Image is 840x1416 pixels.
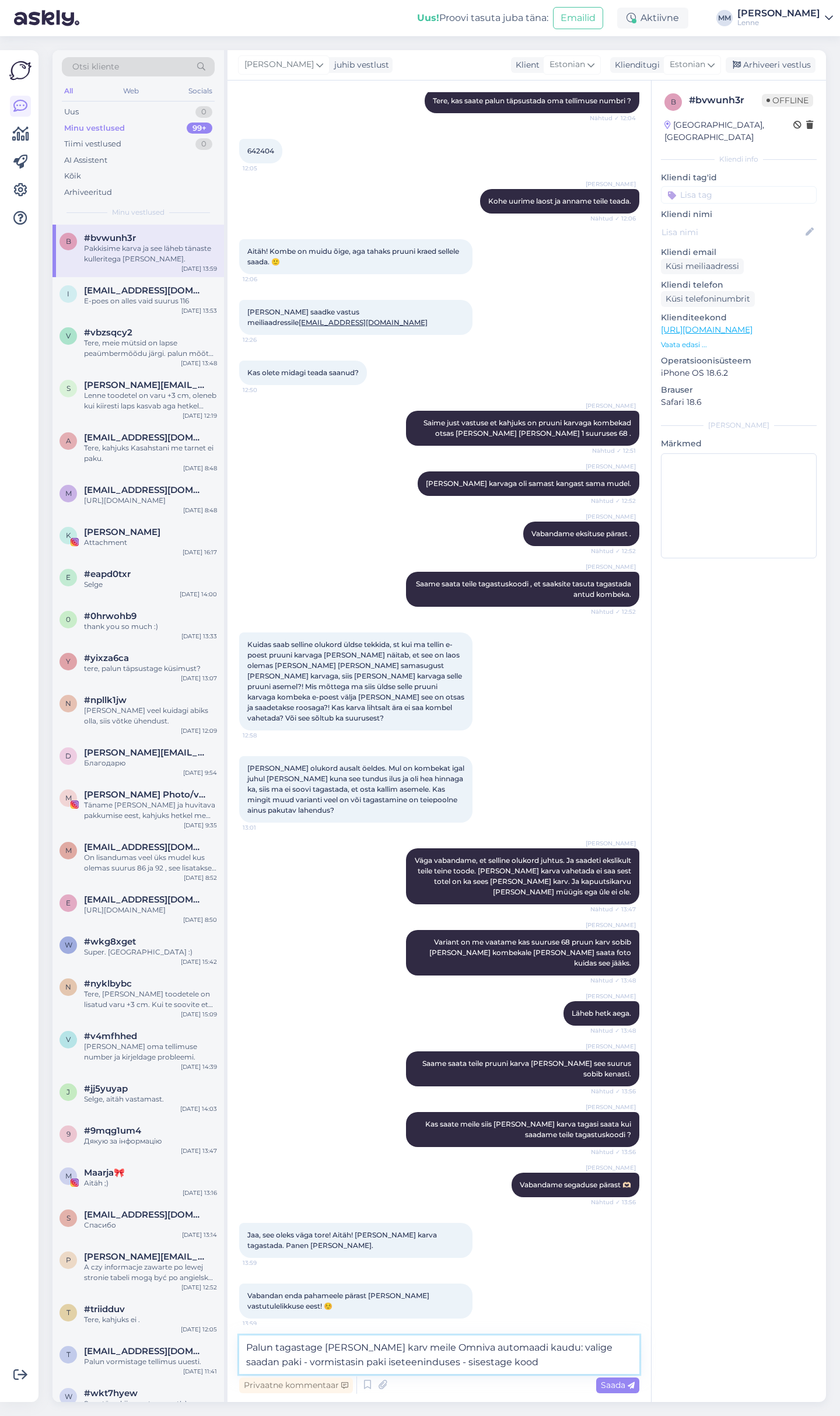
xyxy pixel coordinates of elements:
[183,464,217,473] div: [DATE] 8:48
[66,657,71,666] span: y
[186,83,215,99] div: Socials
[84,233,136,243] span: #bvwunh3r
[84,1094,217,1104] div: Selge, aitäh vastamast.
[586,180,636,188] span: [PERSON_NAME]
[661,384,817,396] p: Brauser
[181,359,217,368] div: [DATE] 13:48
[661,246,817,258] p: Kliendi email
[181,674,217,683] div: [DATE] 13:07
[84,653,129,663] span: #yixza6ca
[84,947,217,957] div: Super. [GEOGRAPHIC_DATA] :)
[586,1042,636,1051] span: [PERSON_NAME]
[689,93,762,107] div: # bvwunh3r
[661,312,817,324] p: Klienditeekond
[330,59,389,71] div: juhib vestlust
[84,1304,125,1314] span: #triidduv
[737,9,833,27] a: [PERSON_NAME]Lenne
[66,436,71,445] span: a
[84,1388,138,1398] span: #wkt7hyew
[243,1319,286,1328] span: 13:59
[590,976,636,985] span: Nähtud ✓ 13:48
[553,7,603,29] button: Emailid
[590,114,636,123] span: Nähtud ✓ 12:04
[247,368,359,377] span: Kas olete midagi teada saanud?
[64,187,112,198] div: Arhiveeritud
[84,852,217,873] div: On lisandumas veel üks mudel kus olemas suurus 86 ja 92 , see lisatakse e-poodi kohe kui vallmis ...
[423,418,633,438] span: Saime just vastuse et kahjuks on pruuni karvaga kombekad otsas [PERSON_NAME] [PERSON_NAME] 1 suur...
[590,1026,636,1035] span: Nähtud ✓ 13:48
[84,1356,217,1367] div: Palun vormistage tellimus uuesti.
[84,1125,141,1136] span: #9mqg1um4
[64,123,125,134] div: Minu vestlused
[433,96,631,105] span: Tere, kas saate palun täpsustada oma tellimuse numbri ?
[65,846,72,855] span: m
[601,1380,635,1390] span: Saada
[181,306,217,315] div: [DATE] 13:53
[181,1146,217,1155] div: [DATE] 13:47
[84,296,217,306] div: E-poes on alles vaid suurus 116
[586,462,636,471] span: [PERSON_NAME]
[65,793,72,802] span: M
[84,1346,205,1356] span: triin.pollu12@gmail.com
[84,1167,125,1178] span: Maarja🎀
[661,291,755,307] div: Küsi telefoninumbrit
[425,1120,633,1139] span: Kas saate meile siis [PERSON_NAME] karva tagasi saata kui saadame teile tagastuskoodi ?
[247,1230,439,1250] span: Jaa, see oleks väga tore! Aitäh! [PERSON_NAME] karva tagastada. Panen [PERSON_NAME].
[243,823,286,832] span: 13:01
[84,537,217,548] div: Attachment
[84,579,217,590] div: Selge
[591,497,636,505] span: Nähtud ✓ 12:52
[488,197,631,205] span: Kohe uurime laost ja anname teile teada.
[661,208,817,221] p: Kliendi nimi
[66,615,71,624] span: 0
[195,106,212,118] div: 0
[84,842,205,852] span: madara.vugule@gmail.com
[112,207,164,218] span: Minu vestlused
[180,1104,217,1113] div: [DATE] 14:03
[549,58,585,71] span: Estonian
[586,921,636,929] span: [PERSON_NAME]
[239,1335,639,1374] textarea: Palun tagastage [PERSON_NAME] karv meile Omniva automaadi kaudu: valige saadan paki - vormistasin...
[84,989,217,1010] div: Tere, [PERSON_NAME] toodetele on lisatud varu +3 cm. Kui te soovite et jope [PERSON_NAME] , soovi...
[181,726,217,735] div: [DATE] 12:09
[64,170,81,182] div: Kõik
[586,1103,636,1111] span: [PERSON_NAME]
[66,1088,70,1096] span: j
[586,512,636,521] span: [PERSON_NAME]
[65,983,71,991] span: n
[84,1083,128,1094] span: #jj5yuyap
[84,1220,217,1230] div: Спасибо
[181,264,217,273] div: [DATE] 13:59
[243,275,286,284] span: 12:06
[183,411,217,420] div: [DATE] 12:19
[182,1230,217,1239] div: [DATE] 13:14
[590,214,636,223] span: Nähtud ✓ 12:06
[9,60,32,82] img: Askly Logo
[247,1291,431,1310] span: Vabandan enda pahameele pärast [PERSON_NAME] vastutulelikkuse eest! ☺️
[670,58,705,71] span: Estonian
[84,495,217,506] div: [URL][DOMAIN_NAME]
[591,1148,636,1156] span: Nähtud ✓ 13:56
[661,154,817,165] div: Kliendi info
[66,1035,71,1044] span: v
[66,531,71,540] span: K
[84,338,217,359] div: Tere, meie mütsid on lapse peaümbermõõdu järgi. palun mõõtke ära oma lapse peaümbermõõt [PERSON_N...
[591,1087,636,1096] span: Nähtud ✓ 13:56
[84,705,217,726] div: [PERSON_NAME] veel kuidagi abiks olla, siis võtke ühendust.
[181,1010,217,1019] div: [DATE] 15:09
[64,106,79,118] div: Uus
[84,800,217,821] div: Täname [PERSON_NAME] ja huvitava pakkumise eest, kahjuks hetkel me koostööst huvitatud ei ole.
[661,258,744,274] div: Küsi meiliaadressi
[511,59,540,71] div: Klient
[181,1283,217,1292] div: [DATE] 12:52
[64,138,121,150] div: Tiimi vestlused
[183,506,217,515] div: [DATE] 8:48
[183,1367,217,1376] div: [DATE] 11:41
[66,1214,71,1222] span: S
[84,978,132,989] span: #nyklbybc
[417,11,548,25] div: Proovi tasuta juba täna:
[661,186,817,204] input: Lisa tag
[84,1398,217,1409] div: Suur tänu kiire vastuse eest! :)
[244,58,314,71] span: [PERSON_NAME]
[84,621,217,632] div: thank you so much :)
